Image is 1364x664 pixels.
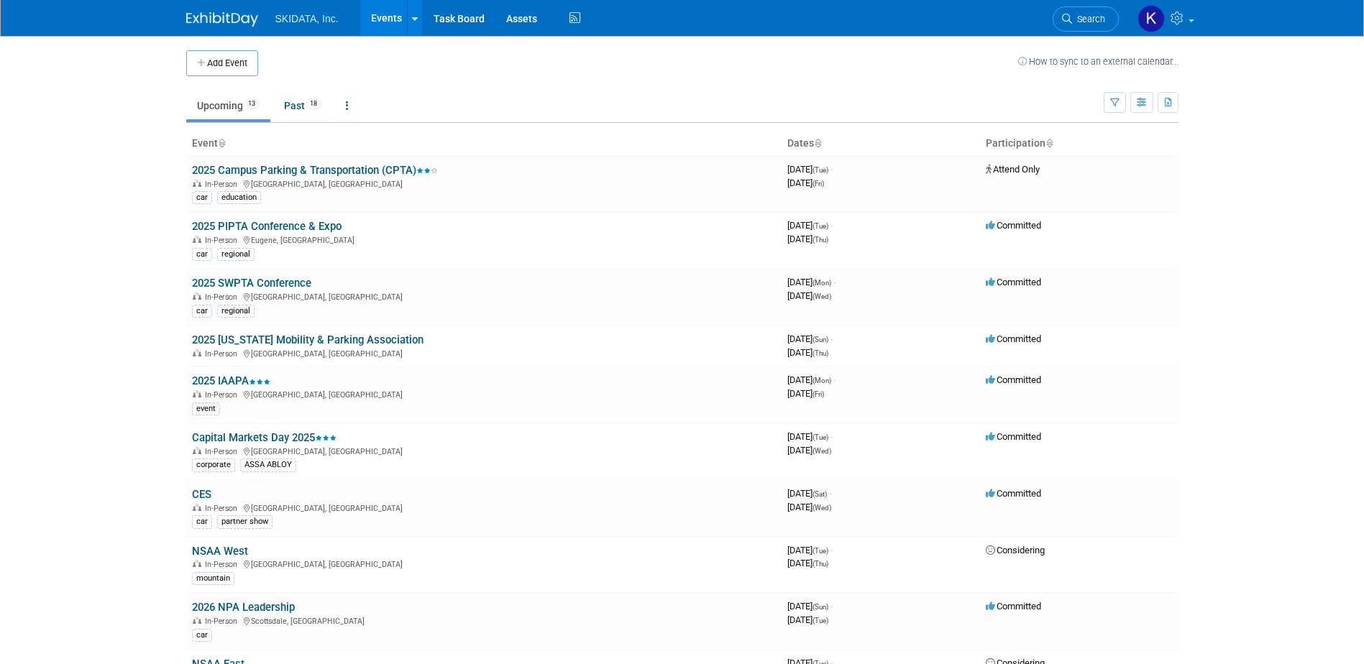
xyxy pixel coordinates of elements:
a: CES [192,488,211,501]
span: [DATE] [787,333,833,344]
div: [GEOGRAPHIC_DATA], [GEOGRAPHIC_DATA] [192,177,776,189]
a: NSAA West [192,545,248,558]
div: corporate [192,458,235,471]
img: In-Person Event [193,292,201,300]
a: Sort by Event Name [218,137,225,149]
span: In-Person [205,349,242,359]
img: In-Person Event [193,560,201,567]
img: In-Person Event [193,504,201,511]
span: [DATE] [787,374,836,385]
span: (Fri) [813,180,824,188]
span: (Tue) [813,617,828,624]
div: [GEOGRAPHIC_DATA], [GEOGRAPHIC_DATA] [192,290,776,302]
span: [DATE] [787,601,833,612]
img: In-Person Event [193,180,201,187]
img: In-Person Event [193,390,201,397]
div: [GEOGRAPHIC_DATA], [GEOGRAPHIC_DATA] [192,388,776,400]
span: [DATE] [787,277,836,287]
span: (Sun) [813,336,828,343]
span: Attend Only [986,164,1040,175]
span: - [830,601,833,612]
th: Event [186,132,782,156]
span: Committed [986,374,1041,385]
span: - [830,545,833,555]
span: [DATE] [787,164,833,175]
div: education [217,191,261,204]
div: car [192,629,212,642]
span: - [830,164,833,175]
a: 2025 Campus Parking & Transportation (CPTA) [192,164,438,177]
span: In-Person [205,617,242,626]
button: Add Event [186,50,258,76]
div: [GEOGRAPHIC_DATA], [GEOGRAPHIC_DATA] [192,558,776,569]
div: car [192,248,212,261]
span: Committed [986,601,1041,612]
img: In-Person Event [193,236,201,243]
span: [DATE] [787,431,833,442]
div: car [192,515,212,528]
span: - [829,488,831,499]
img: In-Person Event [193,617,201,624]
span: In-Person [205,504,242,513]
th: Dates [782,132,980,156]
span: Committed [986,333,1041,344]
span: [DATE] [787,234,828,244]
span: [DATE] [787,614,828,625]
div: [GEOGRAPHIC_DATA], [GEOGRAPHIC_DATA] [192,347,776,359]
span: 18 [306,98,321,109]
div: [GEOGRAPHIC_DATA], [GEOGRAPHIC_DATA] [192,445,776,456]
span: Committed [986,488,1041,499]
span: - [830,431,833,442]
span: - [830,220,833,231]
span: (Mon) [813,377,831,384]
img: In-Person Event [193,447,201,454]
span: [DATE] [787,558,828,568]
span: In-Person [205,390,242,400]
span: 13 [244,98,260,109]
span: (Wed) [813,292,831,300]
a: 2026 NPA Leadership [192,601,295,614]
th: Participation [980,132,1178,156]
span: (Thu) [813,560,828,568]
span: (Sun) [813,603,828,611]
div: Scottsdale, [GEOGRAPHIC_DATA] [192,614,776,626]
span: In-Person [205,180,242,189]
div: regional [217,305,255,318]
div: partner show [217,515,273,528]
span: (Tue) [813,222,828,230]
a: Capital Markets Day 2025 [192,431,337,444]
a: Sort by Participation Type [1045,137,1053,149]
div: car [192,305,212,318]
span: - [833,277,836,287]
span: In-Person [205,560,242,569]
span: - [830,333,833,344]
img: ExhibitDay [186,12,258,27]
span: (Thu) [813,236,828,244]
span: (Wed) [813,447,831,455]
span: [DATE] [787,545,833,555]
span: (Tue) [813,547,828,555]
span: Committed [986,220,1041,231]
a: 2025 SWPTA Conference [192,277,311,290]
img: In-Person Event [193,349,201,356]
span: [DATE] [787,388,824,399]
a: Upcoming13 [186,92,270,119]
div: mountain [192,572,234,585]
span: [DATE] [787,347,828,358]
span: Considering [986,545,1045,555]
span: Committed [986,277,1041,287]
a: 2025 IAAPA [192,374,270,387]
a: 2025 PIPTA Conference & Expo [192,220,342,233]
span: [DATE] [787,502,831,512]
div: event [192,402,220,415]
span: In-Person [205,292,242,302]
a: 2025 [US_STATE] Mobility & Parking Association [192,333,424,346]
div: Eugene, [GEOGRAPHIC_DATA] [192,234,776,245]
div: [GEOGRAPHIC_DATA], [GEOGRAPHIC_DATA] [192,502,776,513]
a: Past18 [273,92,332,119]
img: Kim Masoner [1138,5,1165,32]
span: [DATE] [787,488,831,499]
div: regional [217,248,255,261]
a: Sort by Start Date [814,137,821,149]
span: (Thu) [813,349,828,357]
